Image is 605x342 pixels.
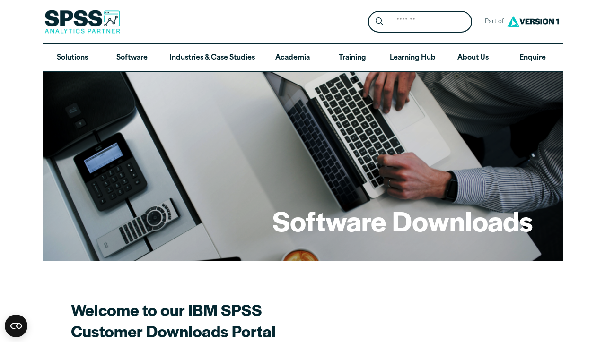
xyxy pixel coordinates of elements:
a: Learning Hub [382,44,443,72]
h1: Software Downloads [272,202,533,239]
button: Open CMP widget [5,315,27,337]
a: Industries & Case Studies [162,44,263,72]
img: SPSS Analytics Partner [44,10,120,34]
a: Training [322,44,382,72]
a: About Us [443,44,503,72]
a: Academia [263,44,322,72]
nav: Desktop version of site main menu [43,44,563,72]
span: Part of [480,15,505,29]
svg: Search magnifying glass icon [376,17,383,26]
form: Site Header Search Form [368,11,472,33]
a: Software [102,44,162,72]
a: Enquire [503,44,562,72]
img: Version1 Logo [505,13,561,30]
button: Search magnifying glass icon [370,13,388,31]
h2: Welcome to our IBM SPSS Customer Downloads Portal [71,299,402,342]
a: Solutions [43,44,102,72]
